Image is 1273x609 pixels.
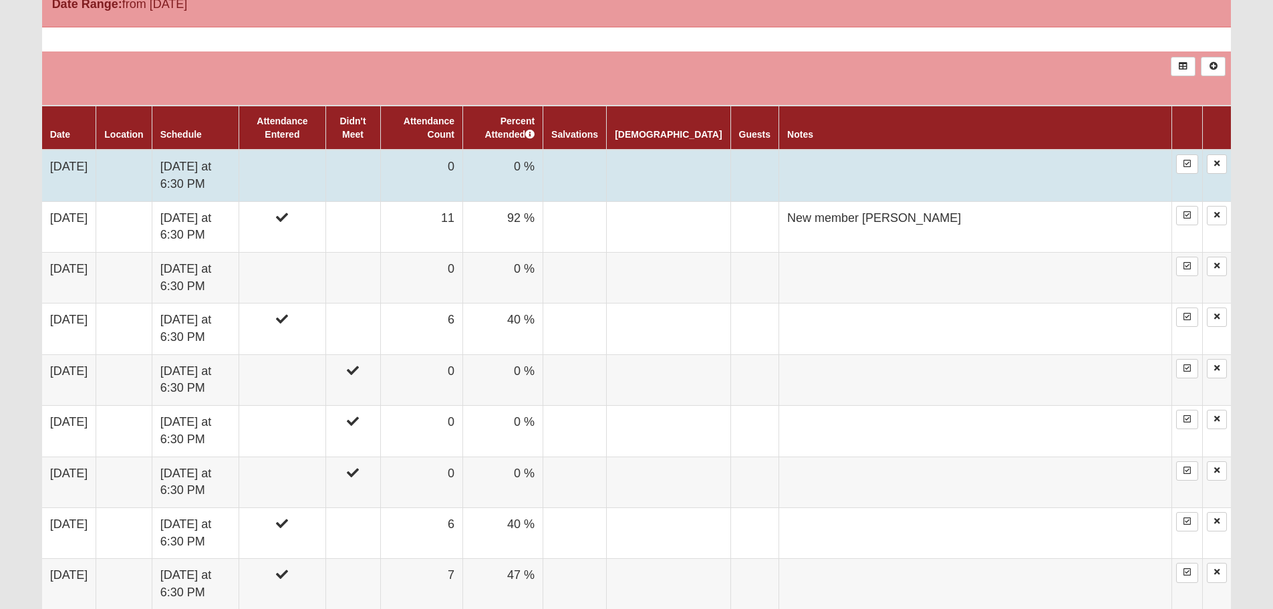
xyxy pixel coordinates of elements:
[1201,57,1226,76] a: Alt+N
[1207,359,1227,378] a: Delete
[160,129,202,140] a: Schedule
[152,201,239,252] td: [DATE] at 6:30 PM
[152,150,239,201] td: [DATE] at 6:30 PM
[1176,154,1198,174] a: Enter Attendance
[1207,154,1227,174] a: Delete
[42,201,96,252] td: [DATE]
[152,406,239,457] td: [DATE] at 6:30 PM
[1176,461,1198,481] a: Enter Attendance
[42,150,96,201] td: [DATE]
[1176,206,1198,225] a: Enter Attendance
[463,457,543,507] td: 0 %
[152,303,239,354] td: [DATE] at 6:30 PM
[42,406,96,457] td: [DATE]
[463,354,543,405] td: 0 %
[380,406,462,457] td: 0
[1207,308,1227,327] a: Delete
[42,354,96,405] td: [DATE]
[152,252,239,303] td: [DATE] at 6:30 PM
[380,201,462,252] td: 11
[404,116,454,140] a: Attendance Count
[257,116,307,140] a: Attendance Entered
[152,457,239,507] td: [DATE] at 6:30 PM
[463,201,543,252] td: 92 %
[1207,512,1227,531] a: Delete
[339,116,366,140] a: Didn't Meet
[730,106,779,150] th: Guests
[1176,308,1198,327] a: Enter Attendance
[42,457,96,507] td: [DATE]
[380,507,462,558] td: 6
[463,507,543,558] td: 40 %
[42,303,96,354] td: [DATE]
[104,129,143,140] a: Location
[1176,512,1198,531] a: Enter Attendance
[484,116,535,140] a: Percent Attended
[380,303,462,354] td: 6
[380,457,462,507] td: 0
[1176,359,1198,378] a: Enter Attendance
[1207,461,1227,481] a: Delete
[463,150,543,201] td: 0 %
[787,129,813,140] a: Notes
[380,354,462,405] td: 0
[1207,563,1227,582] a: Delete
[543,106,607,150] th: Salvations
[1176,410,1198,429] a: Enter Attendance
[779,201,1172,252] td: New member [PERSON_NAME]
[607,106,730,150] th: [DEMOGRAPHIC_DATA]
[1171,57,1195,76] a: Export to Excel
[1176,563,1198,582] a: Enter Attendance
[380,150,462,201] td: 0
[1207,206,1227,225] a: Delete
[463,303,543,354] td: 40 %
[152,354,239,405] td: [DATE] at 6:30 PM
[42,507,96,558] td: [DATE]
[1176,257,1198,276] a: Enter Attendance
[1207,410,1227,429] a: Delete
[152,507,239,558] td: [DATE] at 6:30 PM
[380,252,462,303] td: 0
[463,252,543,303] td: 0 %
[42,252,96,303] td: [DATE]
[463,406,543,457] td: 0 %
[1207,257,1227,276] a: Delete
[50,129,70,140] a: Date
